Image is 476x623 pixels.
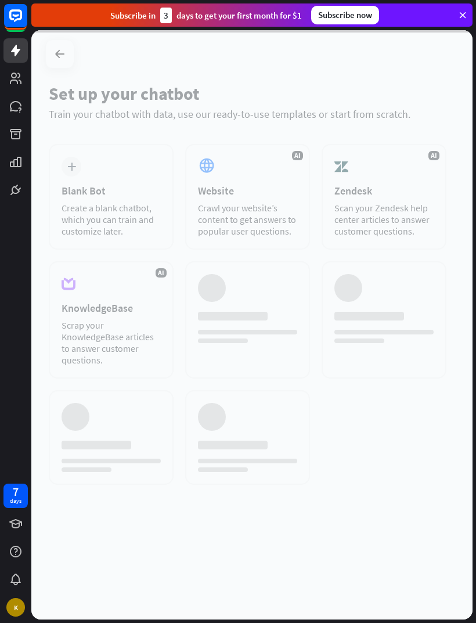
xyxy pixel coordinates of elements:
[13,487,19,497] div: 7
[3,484,28,508] a: 7 days
[110,8,302,23] div: Subscribe in days to get your first month for $1
[6,598,25,617] div: K
[10,497,21,505] div: days
[160,8,172,23] div: 3
[311,6,379,24] div: Subscribe now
